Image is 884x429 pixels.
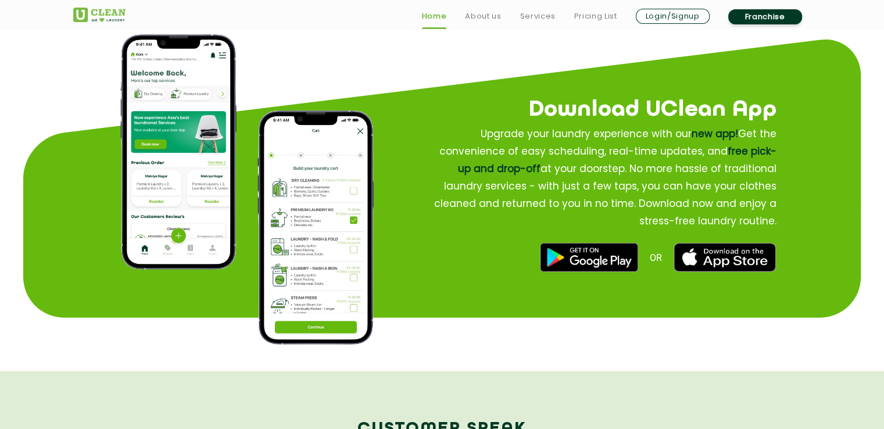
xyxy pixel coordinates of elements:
[422,9,447,23] a: Home
[541,243,638,272] img: best dry cleaners near me
[427,125,776,230] p: Upgrade your laundry experience with our Get the convenience of easy scheduling, real-time update...
[636,9,710,24] a: Login/Signup
[73,8,126,22] img: UClean Laundry and Dry Cleaning
[465,9,501,23] a: About us
[650,252,662,263] span: OR
[257,110,374,345] img: process of how to place order on app
[574,9,617,23] a: Pricing List
[120,34,237,270] img: app home page
[728,9,802,24] a: Franchise
[520,9,555,23] a: Services
[388,92,776,127] h2: Download UClean App
[691,127,738,141] span: new app!
[457,144,776,176] span: free pick-up and drop-off
[674,243,776,272] img: best laundry near me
